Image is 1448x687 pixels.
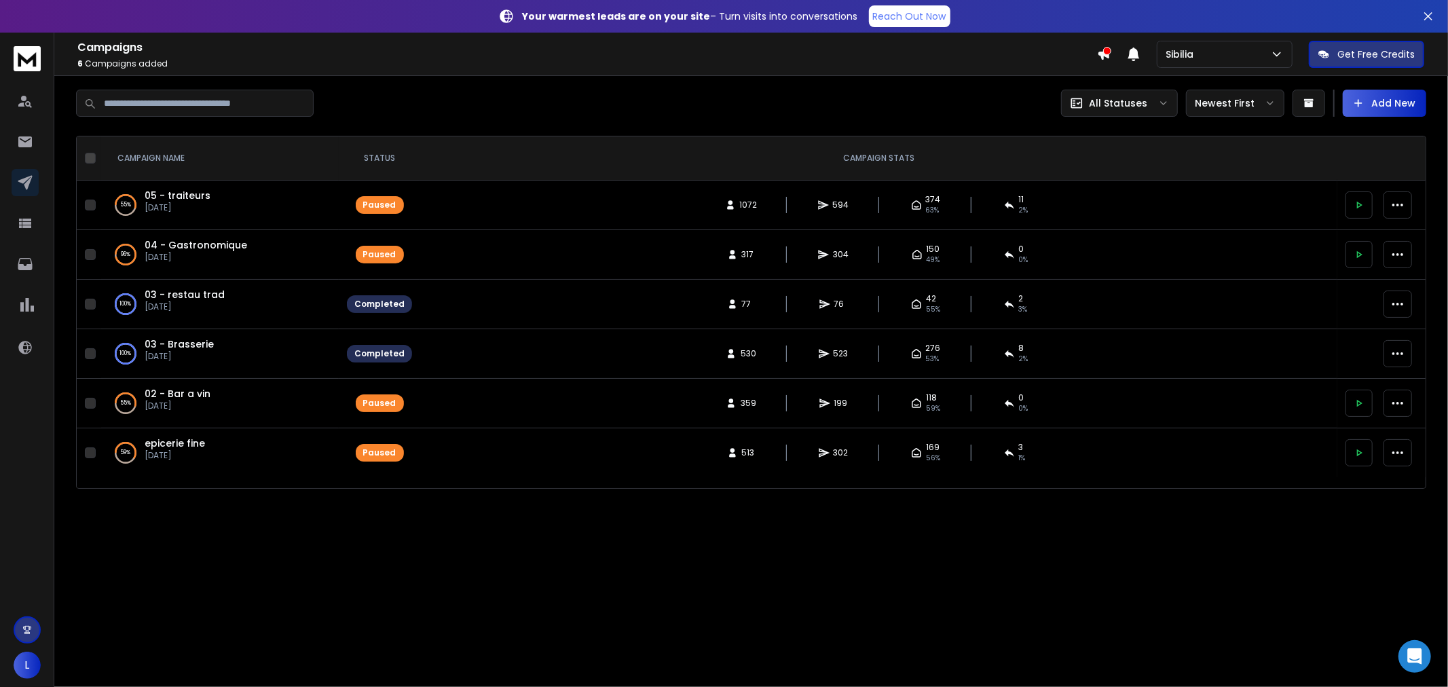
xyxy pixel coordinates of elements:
[77,58,1097,69] p: Campaigns added
[834,398,848,409] span: 199
[1019,442,1024,453] span: 3
[1019,343,1024,354] span: 8
[145,337,214,351] a: 03 - Brasserie
[740,200,758,210] span: 1072
[1309,41,1424,68] button: Get Free Credits
[742,447,756,458] span: 513
[833,249,849,260] span: 304
[927,244,940,255] span: 150
[363,200,396,210] div: Paused
[926,194,941,205] span: 374
[145,288,225,301] a: 03 - restau trad
[1019,354,1028,365] span: 2 %
[1019,453,1026,464] span: 1 %
[1343,90,1426,117] button: Add New
[1019,293,1024,304] span: 2
[354,299,405,310] div: Completed
[869,5,950,27] a: Reach Out Now
[101,230,339,280] td: 96%04 - Gastronomique[DATE]
[523,10,711,23] strong: Your warmest leads are on your site
[927,255,940,265] span: 49 %
[120,297,132,311] p: 100 %
[101,379,339,428] td: 55%02 - Bar a vin[DATE]
[145,252,247,263] p: [DATE]
[101,136,339,181] th: CAMPAIGN NAME
[1019,194,1024,205] span: 11
[145,301,225,312] p: [DATE]
[101,329,339,379] td: 100%03 - Brasserie[DATE]
[834,348,849,359] span: 523
[834,299,848,310] span: 76
[742,249,756,260] span: 317
[742,299,756,310] span: 77
[926,343,941,354] span: 276
[1019,403,1028,414] span: 0 %
[145,351,214,362] p: [DATE]
[1019,205,1028,216] span: 2 %
[1019,392,1024,403] span: 0
[1186,90,1284,117] button: Newest First
[101,280,339,329] td: 100%03 - restau trad[DATE]
[145,238,247,252] a: 04 - Gastronomique
[926,403,940,414] span: 59 %
[14,652,41,679] button: L
[145,401,210,411] p: [DATE]
[354,348,405,359] div: Completed
[77,39,1097,56] h1: Campaigns
[873,10,946,23] p: Reach Out Now
[145,437,205,450] a: epicerie fine
[120,198,131,212] p: 55 %
[363,447,396,458] div: Paused
[145,387,210,401] a: 02 - Bar a vin
[101,181,339,230] td: 55%05 - traiteurs[DATE]
[145,189,210,202] a: 05 - traiteurs
[1019,244,1024,255] span: 0
[120,396,131,410] p: 55 %
[1019,255,1028,265] span: 0 %
[363,249,396,260] div: Paused
[339,136,420,181] th: STATUS
[120,347,132,360] p: 100 %
[1089,96,1147,110] p: All Statuses
[741,398,756,409] span: 359
[121,248,130,261] p: 96 %
[926,354,940,365] span: 53 %
[145,450,205,461] p: [DATE]
[926,293,936,304] span: 42
[926,442,940,453] span: 169
[101,428,339,478] td: 59%epicerie fine[DATE]
[1166,48,1199,61] p: Sibilia
[1398,640,1431,673] div: Open Intercom Messenger
[420,136,1337,181] th: CAMPAIGN STATS
[926,392,937,403] span: 118
[834,447,849,458] span: 302
[121,446,131,460] p: 59 %
[1337,48,1415,61] p: Get Free Credits
[523,10,858,23] p: – Turn visits into conversations
[741,348,756,359] span: 530
[145,202,210,213] p: [DATE]
[926,453,940,464] span: 56 %
[833,200,849,210] span: 594
[363,398,396,409] div: Paused
[1019,304,1028,315] span: 3 %
[926,304,940,315] span: 55 %
[77,58,83,69] span: 6
[926,205,940,216] span: 63 %
[14,46,41,71] img: logo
